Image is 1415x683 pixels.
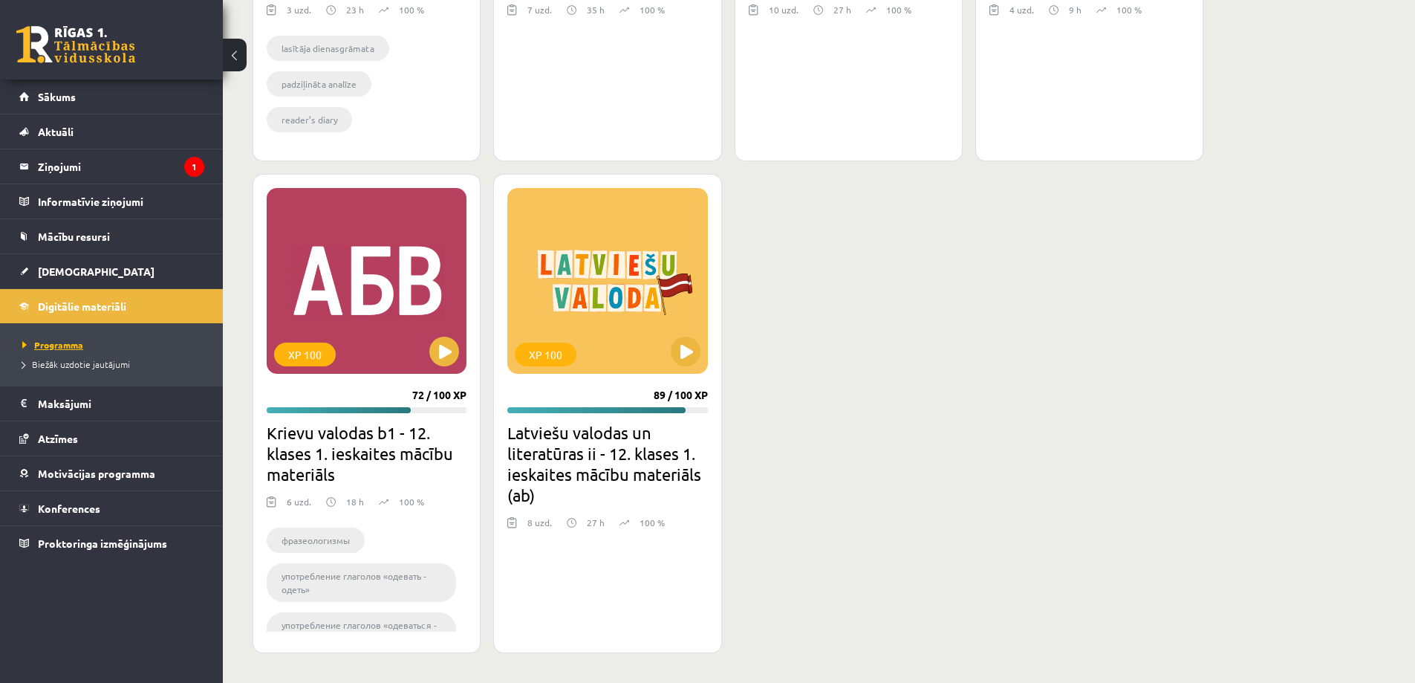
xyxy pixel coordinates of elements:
[22,357,208,371] a: Biežāk uzdotie jautājumi
[833,3,851,16] p: 27 h
[274,343,336,366] div: XP 100
[886,3,911,16] p: 100 %
[19,526,204,560] a: Proktoringa izmēģinājums
[515,343,576,366] div: XP 100
[22,339,83,351] span: Programma
[769,3,798,25] div: 10 uzd.
[38,265,154,278] span: [DEMOGRAPHIC_DATA]
[1069,3,1081,16] p: 9 h
[399,3,424,16] p: 100 %
[267,563,456,602] li: употребление глаголов «одевать - одеть»
[346,495,364,508] p: 18 h
[22,358,130,370] span: Biežāk uzdotie jautājumi
[38,90,76,103] span: Sākums
[38,386,204,421] legend: Maksājumi
[267,107,352,132] li: reader’s diary
[527,3,552,25] div: 7 uzd.
[640,516,665,529] p: 100 %
[38,125,74,138] span: Aktuāli
[19,456,204,491] a: Motivācijas programma
[346,3,364,16] p: 23 h
[19,254,204,288] a: [DEMOGRAPHIC_DATA]
[267,71,371,97] li: padziļināta analīze
[19,114,204,149] a: Aktuāli
[399,495,424,508] p: 100 %
[1116,3,1142,16] p: 100 %
[38,149,204,184] legend: Ziņojumi
[38,537,167,550] span: Proktoringa izmēģinājums
[19,219,204,253] a: Mācību resursi
[267,422,466,485] h2: Krievu valodas b1 - 12. klases 1. ieskaites mācību materiāls
[267,528,365,553] li: фразеологизмы
[19,386,204,421] a: Maksājumi
[16,26,135,63] a: Rīgas 1. Tālmācības vidusskola
[287,3,311,25] div: 3 uzd.
[587,3,605,16] p: 35 h
[19,80,204,114] a: Sākums
[19,149,204,184] a: Ziņojumi1
[267,612,456,651] li: употребление глаголов «одеваться - одеться»
[640,3,665,16] p: 100 %
[587,516,605,529] p: 27 h
[38,467,155,480] span: Motivācijas programma
[19,421,204,456] a: Atzīmes
[38,230,110,243] span: Mācību resursi
[19,491,204,525] a: Konferences
[507,422,707,505] h2: Latviešu valodas un literatūras ii - 12. klases 1. ieskaites mācību materiāls (ab)
[527,516,552,538] div: 8 uzd.
[38,300,126,313] span: Digitālie materiāli
[184,157,204,177] i: 1
[22,338,208,352] a: Programma
[19,184,204,219] a: Informatīvie ziņojumi
[38,502,100,515] span: Konferences
[287,495,311,517] div: 6 uzd.
[267,36,389,61] li: lasītāja dienasgrāmata
[19,289,204,323] a: Digitālie materiāli
[38,432,78,445] span: Atzīmes
[38,184,204,219] legend: Informatīvie ziņojumi
[1009,3,1034,25] div: 4 uzd.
